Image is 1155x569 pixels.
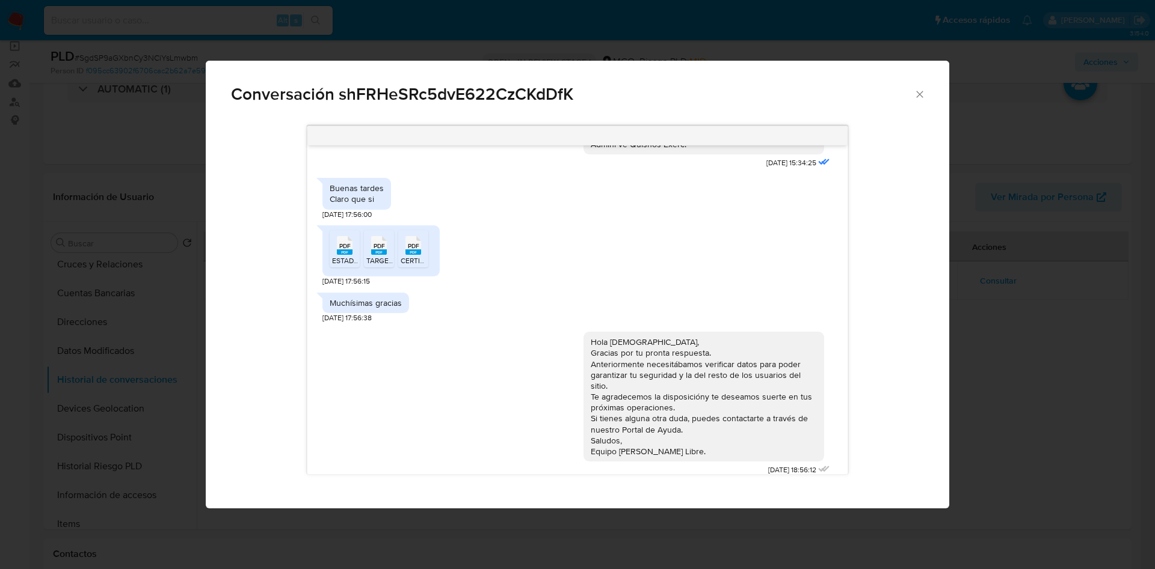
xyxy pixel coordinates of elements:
span: [DATE] 18:56:12 [768,465,816,475]
button: Cerrar [914,88,925,99]
span: [DATE] 17:56:00 [322,210,372,220]
span: PDF [408,242,419,250]
div: Comunicación [206,61,949,509]
span: [DATE] 17:56:15 [322,276,370,287]
div: Buenas tardes Claro que si [330,183,384,204]
span: [DATE] 17:56:38 [322,313,372,323]
span: Conversación shFRHeSRc5dvE622CzCKdDfK [231,86,914,103]
span: [DATE] 15:34:25 [766,158,816,168]
span: ESTADOS FINANCIEROS [DEMOGRAPHIC_DATA] [PERSON_NAME] AL [DATE].pdf [332,255,593,266]
div: Hola [DEMOGRAPHIC_DATA], Gracias por tu pronta respuesta. Anteriormente necesitábamos verificar d... [591,336,817,457]
div: Muchísimas gracias [330,297,402,308]
span: CERTIFICADO DE INGRESOS [DEMOGRAPHIC_DATA] [PERSON_NAME].pdf [401,255,641,266]
span: PDF [374,242,385,250]
span: TARGETA PROFESIONAL CON NOTA ESPECIAL.pdf [366,255,531,266]
span: PDF [339,242,351,250]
